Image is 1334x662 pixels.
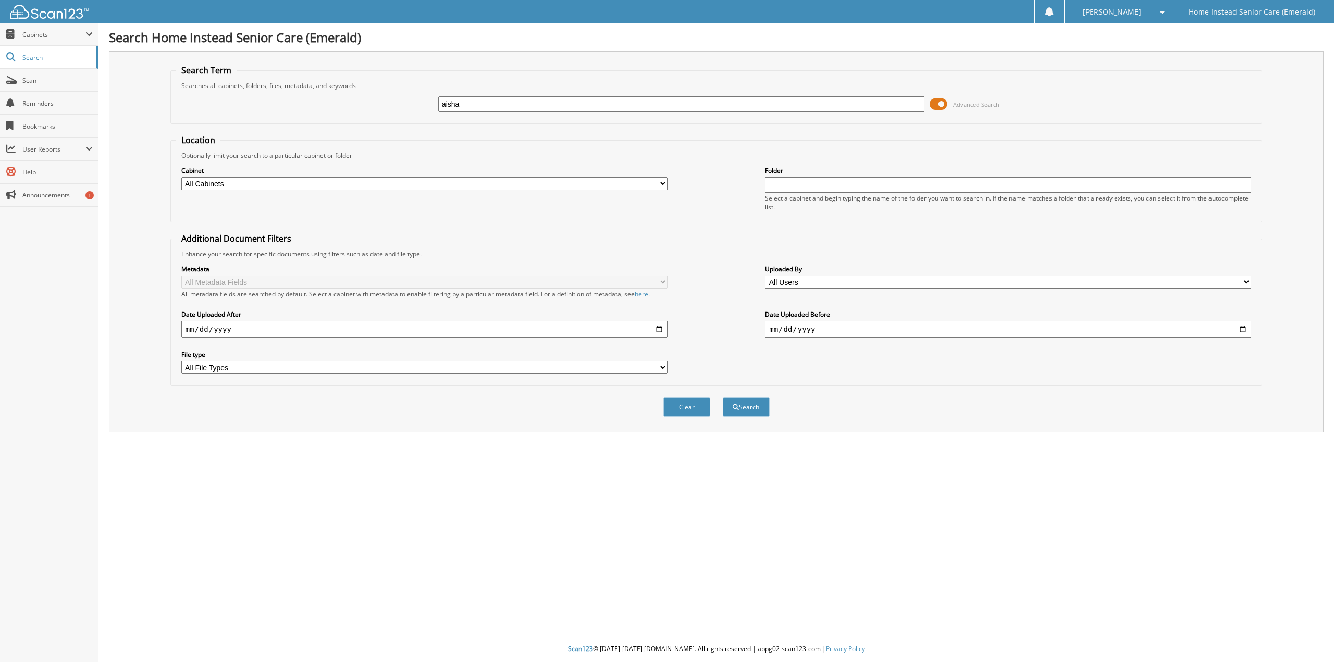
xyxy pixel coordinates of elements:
input: start [181,321,668,338]
div: Optionally limit your search to a particular cabinet or folder [176,151,1257,160]
span: Scan [22,76,93,85]
h1: Search Home Instead Senior Care (Emerald) [109,29,1324,46]
div: Select a cabinet and begin typing the name of the folder you want to search in. If the name match... [765,194,1251,211]
img: scan123-logo-white.svg [10,5,89,19]
span: Home Instead Senior Care (Emerald) [1189,9,1315,15]
label: Cabinet [181,166,668,175]
span: [PERSON_NAME] [1083,9,1141,15]
span: Scan123 [568,644,593,653]
span: Bookmarks [22,122,93,131]
span: Cabinets [22,30,85,39]
legend: Search Term [176,65,237,76]
legend: Location [176,134,220,146]
label: Date Uploaded After [181,310,668,319]
span: User Reports [22,145,85,154]
div: Searches all cabinets, folders, files, metadata, and keywords [176,81,1257,90]
label: Folder [765,166,1251,175]
div: 1 [85,191,94,199]
button: Search [723,397,770,417]
iframe: Chat Widget [1282,612,1334,662]
a: Privacy Policy [826,644,865,653]
div: Enhance your search for specific documents using filters such as date and file type. [176,249,1257,258]
label: Date Uploaded Before [765,310,1251,319]
label: Metadata [181,265,668,273]
span: Advanced Search [953,101,999,108]
span: Search [22,53,91,62]
span: Announcements [22,191,93,199]
div: © [DATE]-[DATE] [DOMAIN_NAME]. All rights reserved | appg02-scan123-com | [98,636,1334,662]
label: Uploaded By [765,265,1251,273]
div: All metadata fields are searched by default. Select a cabinet with metadata to enable filtering b... [181,290,668,298]
span: Help [22,168,93,177]
span: Reminders [22,99,93,108]
button: Clear [663,397,710,417]
legend: Additional Document Filters [176,233,297,244]
input: end [765,321,1251,338]
label: File type [181,350,668,359]
a: here [635,290,648,298]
